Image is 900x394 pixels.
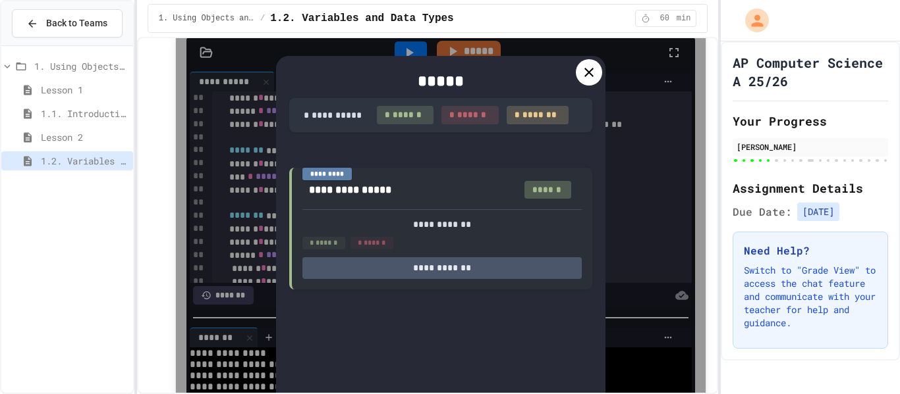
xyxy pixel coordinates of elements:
p: Switch to "Grade View" to access the chat feature and communicate with your teacher for help and ... [744,264,877,330]
span: Lesson 1 [41,83,128,97]
span: Back to Teams [46,16,107,30]
div: My Account [731,5,772,36]
span: / [260,13,265,24]
span: Lesson 2 [41,130,128,144]
h2: Assignment Details [733,179,888,197]
button: Back to Teams [12,9,123,37]
span: 60 [654,13,675,24]
span: 1.2. Variables and Data Types [270,11,453,26]
span: Due Date: [733,204,792,220]
span: [DATE] [797,203,839,221]
h2: Your Progress [733,112,888,130]
div: [PERSON_NAME] [737,141,884,153]
h3: Need Help? [744,243,877,259]
span: 1.1. Introduction to Algorithms, Programming, and Compilers [41,107,128,120]
span: 1.2. Variables and Data Types [41,154,128,168]
span: 1. Using Objects and Methods [34,59,128,73]
span: min [677,13,691,24]
span: 1. Using Objects and Methods [159,13,255,24]
h1: AP Computer Science A 25/26 [733,53,888,90]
